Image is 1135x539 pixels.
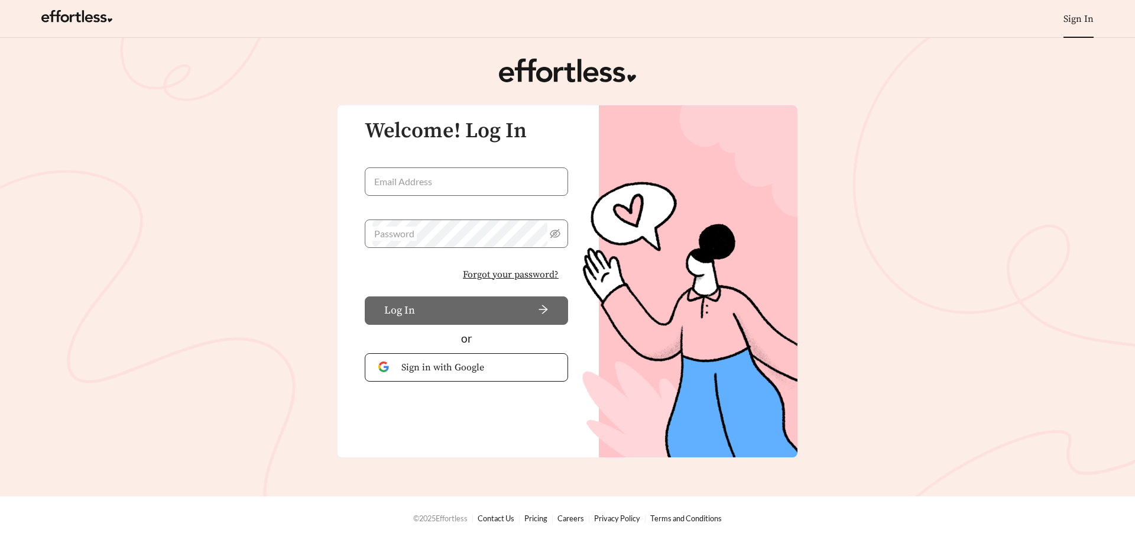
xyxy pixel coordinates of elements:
[365,353,568,382] button: Sign in with Google
[413,514,468,523] span: © 2025 Effortless
[365,120,568,143] h3: Welcome! Log In
[453,262,568,287] button: Forgot your password?
[650,514,722,523] a: Terms and Conditions
[463,267,559,282] span: Forgot your password?
[401,360,554,375] span: Sign in with Google
[557,514,584,523] a: Careers
[594,514,640,523] a: Privacy Policy
[524,514,547,523] a: Pricing
[550,228,560,239] span: eye-invisible
[365,330,568,347] div: or
[478,514,514,523] a: Contact Us
[378,362,392,373] img: Google Authentication
[365,296,568,325] button: Log Inarrow-right
[1063,13,1094,25] a: Sign In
